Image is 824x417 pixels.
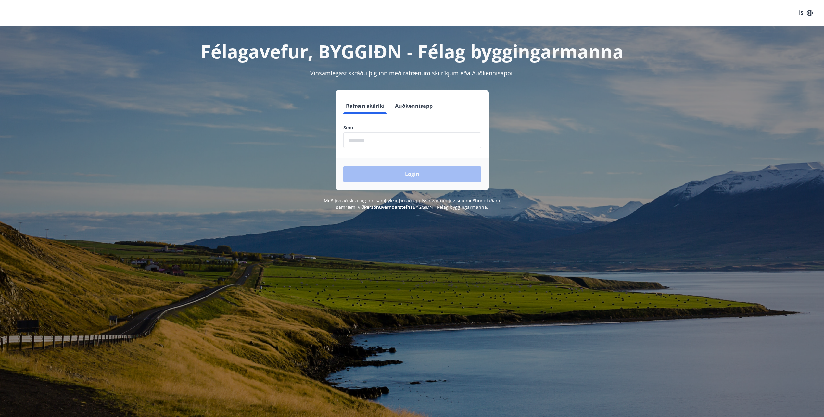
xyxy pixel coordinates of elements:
a: Persónuverndarstefna [364,204,413,210]
button: Rafræn skilríki [343,98,387,114]
h1: Félagavefur, BYGGIÐN - Félag byggingarmanna [186,39,638,64]
span: Vinsamlegast skráðu þig inn með rafrænum skilríkjum eða Auðkennisappi. [310,69,514,77]
label: Sími [343,124,481,131]
span: Með því að skrá þig inn samþykkir þú að upplýsingar um þig séu meðhöndlaðar í samræmi við BYGGIÐN... [324,197,500,210]
button: ÍS [795,7,816,19]
button: Auðkennisapp [392,98,435,114]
